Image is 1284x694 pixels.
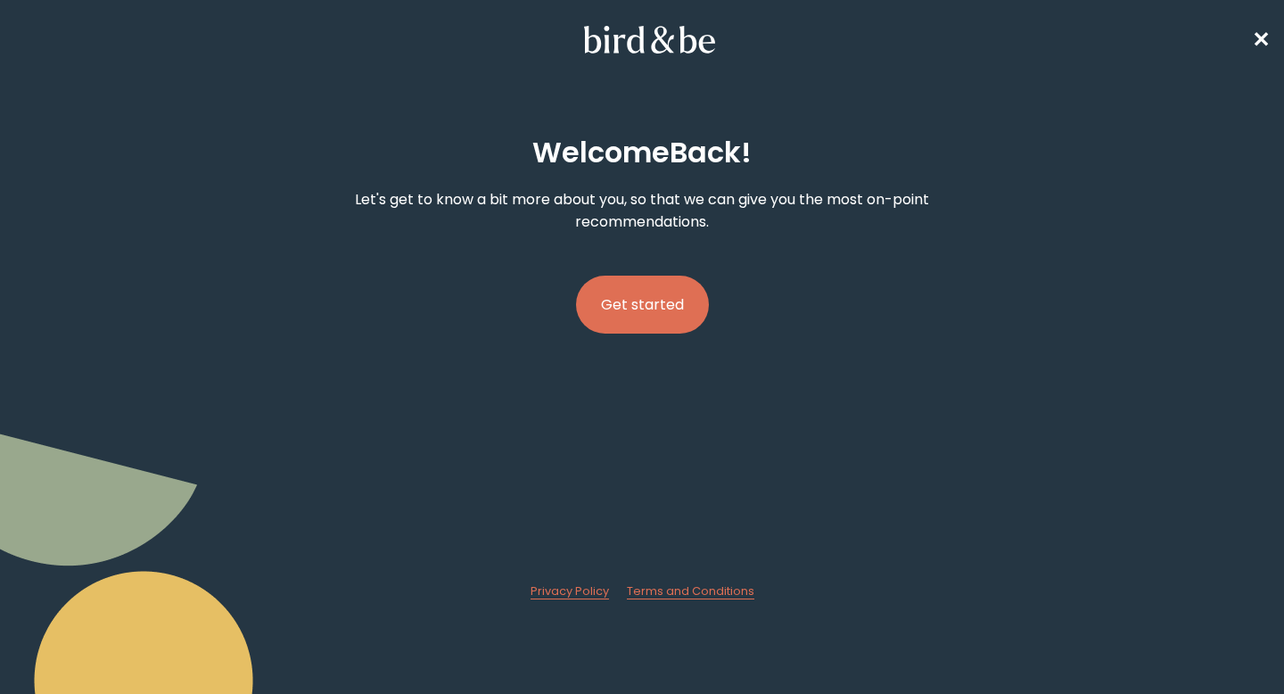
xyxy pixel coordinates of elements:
iframe: Gorgias live chat messenger [1195,610,1266,676]
a: Get started [576,247,709,362]
a: Terms and Conditions [627,583,754,599]
h2: Welcome Back ! [532,131,752,174]
span: Terms and Conditions [627,583,754,599]
span: ✕ [1252,25,1270,54]
button: Get started [576,276,709,334]
a: Privacy Policy [531,583,609,599]
span: Privacy Policy [531,583,609,599]
a: ✕ [1252,24,1270,55]
p: Let's get to know a bit more about you, so that we can give you the most on-point recommendations. [335,188,949,233]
